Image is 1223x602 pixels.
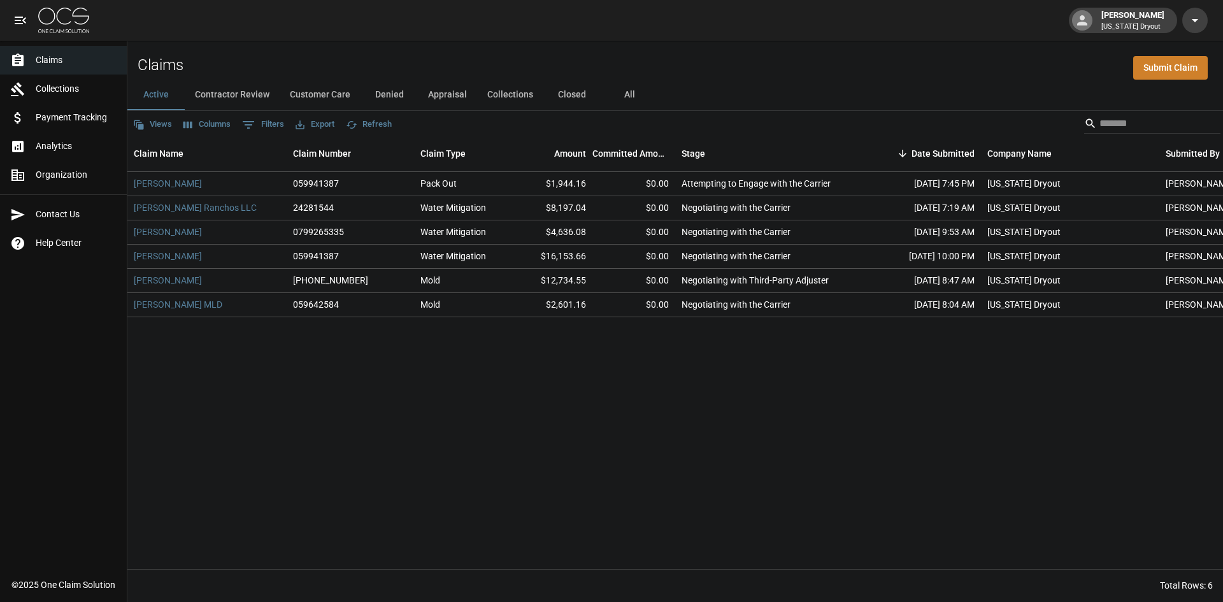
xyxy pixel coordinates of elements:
div: $0.00 [592,269,675,293]
div: $0.00 [592,196,675,220]
button: Refresh [343,115,395,134]
button: Active [127,80,185,110]
button: Collections [477,80,543,110]
a: [PERSON_NAME] MLD [134,298,222,311]
div: [DATE] 7:45 PM [866,172,981,196]
div: Mold [420,274,440,287]
a: [PERSON_NAME] [134,250,202,262]
span: Claims [36,54,117,67]
button: Appraisal [418,80,477,110]
h2: Claims [138,56,183,75]
div: Negotiating with the Carrier [682,250,790,262]
button: Denied [361,80,418,110]
a: [PERSON_NAME] [134,274,202,287]
div: Company Name [987,136,1052,171]
a: [PERSON_NAME] Ranchos LLC [134,201,257,214]
div: Arizona Dryout [987,250,1061,262]
div: Attempting to Engage with the Carrier [682,177,831,190]
div: Committed Amount [592,136,669,171]
div: Claim Name [127,136,287,171]
div: [DATE] 10:00 PM [866,245,981,269]
div: Date Submitted [866,136,981,171]
div: Company Name [981,136,1159,171]
div: [DATE] 7:19 AM [866,196,981,220]
div: Amount [554,136,586,171]
span: Payment Tracking [36,111,117,124]
button: All [601,80,658,110]
div: Pack Out [420,177,457,190]
div: [DATE] 8:47 AM [866,269,981,293]
div: Arizona Dryout [987,298,1061,311]
div: Water Mitigation [420,250,486,262]
div: dynamic tabs [127,80,1223,110]
div: Negotiating with Third-Party Adjuster [682,274,829,287]
div: $0.00 [592,172,675,196]
span: Analytics [36,140,117,153]
a: [PERSON_NAME] [134,177,202,190]
div: © 2025 One Claim Solution [11,578,115,591]
div: 24281544 [293,201,334,214]
div: Negotiating with the Carrier [682,298,790,311]
div: $8,197.04 [510,196,592,220]
span: Organization [36,168,117,182]
div: Arizona Dryout [987,177,1061,190]
p: [US_STATE] Dryout [1101,22,1164,32]
div: Arizona Dryout [987,226,1061,238]
img: ocs-logo-white-transparent.png [38,8,89,33]
div: Claim Number [293,136,351,171]
div: 01-009-120716 [293,274,368,287]
a: [PERSON_NAME] [134,226,202,238]
div: Search [1084,113,1220,136]
span: Help Center [36,236,117,250]
div: [DATE] 9:53 AM [866,220,981,245]
div: Stage [682,136,705,171]
div: Claim Type [420,136,466,171]
div: Mold [420,298,440,311]
button: Closed [543,80,601,110]
div: Submitted By [1166,136,1220,171]
a: Submit Claim [1133,56,1208,80]
div: $0.00 [592,293,675,317]
div: Date Submitted [912,136,975,171]
div: $0.00 [592,220,675,245]
div: Negotiating with the Carrier [682,226,790,238]
div: $0.00 [592,245,675,269]
div: Claim Type [414,136,510,171]
button: Contractor Review [185,80,280,110]
button: Select columns [180,115,234,134]
div: 0799265335 [293,226,344,238]
div: Stage [675,136,866,171]
div: $1,944.16 [510,172,592,196]
button: Customer Care [280,80,361,110]
div: Claim Name [134,136,183,171]
div: $16,153.66 [510,245,592,269]
div: Arizona Dryout [987,274,1061,287]
div: Water Mitigation [420,226,486,238]
div: Claim Number [287,136,414,171]
div: 059941387 [293,250,339,262]
div: $2,601.16 [510,293,592,317]
div: Committed Amount [592,136,675,171]
div: Negotiating with the Carrier [682,201,790,214]
div: 059642584 [293,298,339,311]
div: Water Mitigation [420,201,486,214]
button: Sort [894,145,912,162]
div: $12,734.55 [510,269,592,293]
div: [PERSON_NAME] [1096,9,1169,32]
span: Collections [36,82,117,96]
div: $4,636.08 [510,220,592,245]
button: Export [292,115,338,134]
div: Arizona Dryout [987,201,1061,214]
div: Amount [510,136,592,171]
button: Show filters [239,115,287,135]
button: open drawer [8,8,33,33]
div: Total Rows: 6 [1160,579,1213,592]
div: 059941387 [293,177,339,190]
button: Views [130,115,175,134]
div: [DATE] 8:04 AM [866,293,981,317]
span: Contact Us [36,208,117,221]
